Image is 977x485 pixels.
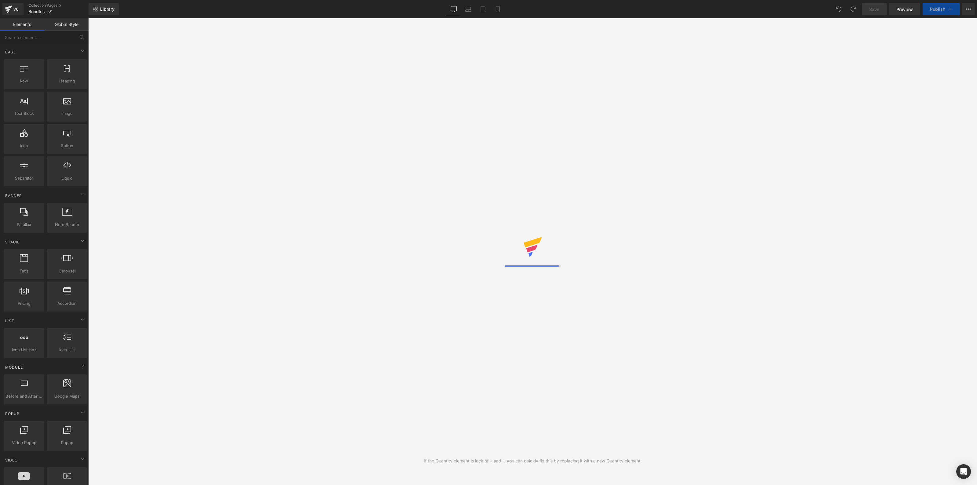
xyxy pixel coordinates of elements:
span: List [5,318,15,324]
a: Laptop [461,3,476,15]
a: Desktop [446,3,461,15]
span: Popup [49,439,85,446]
a: Tablet [476,3,490,15]
button: Undo [833,3,845,15]
span: Icon [5,143,42,149]
span: Google Maps [49,393,85,399]
span: Popup [5,411,20,417]
span: Save [869,6,879,13]
a: Mobile [490,3,505,15]
a: v6 [2,3,24,15]
span: Video [5,457,18,463]
button: Publish [923,3,960,15]
span: Separator [5,175,42,181]
span: Banner [5,193,23,199]
span: Video Popup [5,439,42,446]
a: Preview [889,3,920,15]
div: v6 [12,5,20,13]
span: Image [49,110,85,117]
span: Parallax [5,221,42,228]
div: If the Quantity element is lack of + and -, you can quickly fix this by replacing it with a new Q... [424,458,642,464]
div: Open Intercom Messenger [956,464,971,479]
span: Button [49,143,85,149]
span: Module [5,364,24,370]
span: Text Block [5,110,42,117]
span: Bundles [28,9,45,14]
span: Liquid [49,175,85,181]
a: Collection Pages [28,3,89,8]
button: More [962,3,975,15]
span: Hero Banner [49,221,85,228]
span: Publish [930,7,945,12]
span: Base [5,49,16,55]
span: Stack [5,239,20,245]
span: Tabs [5,268,42,274]
span: Row [5,78,42,84]
span: Heading [49,78,85,84]
span: Library [100,6,114,12]
span: Icon List [49,347,85,353]
span: Before and After Images [5,393,42,399]
a: New Library [89,3,119,15]
span: Carousel [49,268,85,274]
span: Accordion [49,300,85,307]
span: Icon List Hoz [5,347,42,353]
a: Global Style [44,18,89,31]
span: Preview [896,6,913,13]
button: Redo [847,3,859,15]
span: Pricing [5,300,42,307]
